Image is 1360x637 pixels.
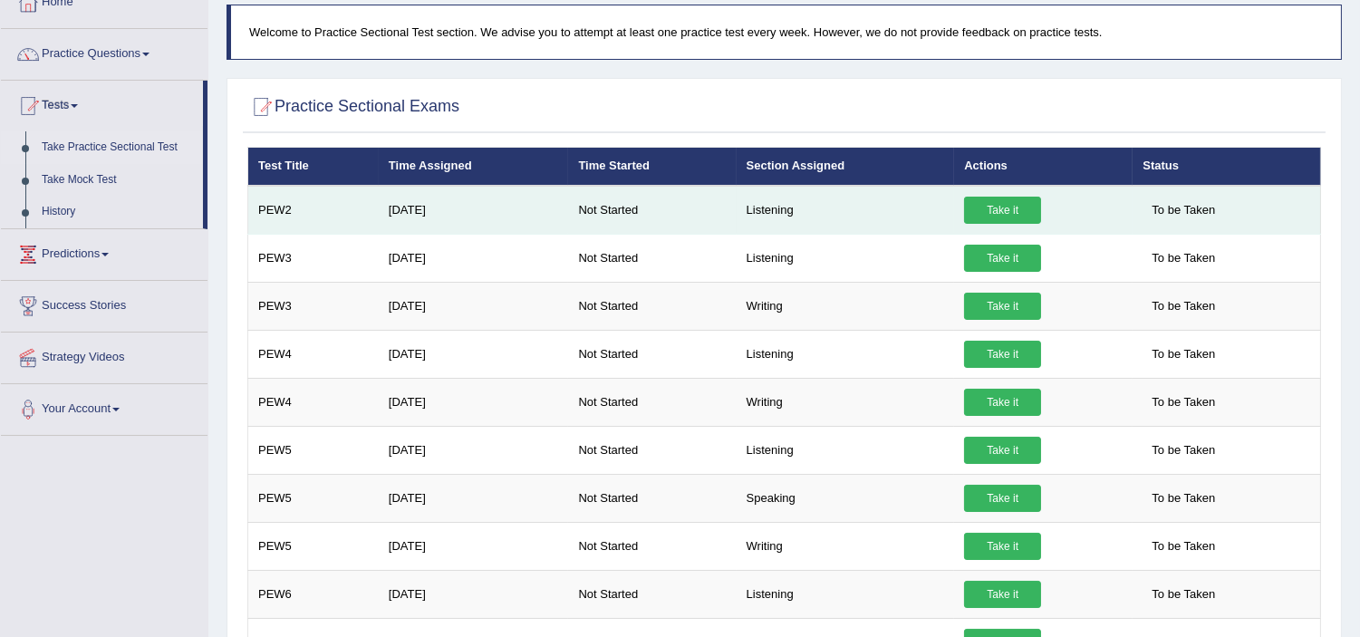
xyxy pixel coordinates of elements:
td: [DATE] [379,186,569,235]
td: PEW5 [248,426,379,474]
td: Not Started [568,234,736,282]
td: Writing [737,378,955,426]
a: Take Mock Test [34,164,203,197]
span: To be Taken [1143,341,1224,368]
td: Writing [737,522,955,570]
span: To be Taken [1143,389,1224,416]
td: Not Started [568,378,736,426]
td: Listening [737,234,955,282]
td: Listening [737,330,955,378]
a: Take it [964,581,1041,608]
a: Take it [964,485,1041,512]
a: Predictions [1,229,207,275]
td: Not Started [568,474,736,522]
a: Take Practice Sectional Test [34,131,203,164]
td: Not Started [568,330,736,378]
th: Section Assigned [737,148,955,186]
a: Practice Questions [1,29,207,74]
a: Take it [964,437,1041,464]
td: PEW5 [248,522,379,570]
td: [DATE] [379,426,569,474]
td: PEW6 [248,570,379,618]
th: Test Title [248,148,379,186]
td: [DATE] [379,474,569,522]
span: To be Taken [1143,437,1224,464]
th: Time Started [568,148,736,186]
td: Not Started [568,186,736,235]
td: PEW2 [248,186,379,235]
td: [DATE] [379,282,569,330]
td: [DATE] [379,234,569,282]
a: Tests [1,81,203,126]
h2: Practice Sectional Exams [247,93,459,121]
td: [DATE] [379,570,569,618]
td: Not Started [568,570,736,618]
td: PEW5 [248,474,379,522]
span: To be Taken [1143,245,1224,272]
td: PEW3 [248,282,379,330]
span: To be Taken [1143,485,1224,512]
td: Speaking [737,474,955,522]
td: Not Started [568,426,736,474]
td: [DATE] [379,522,569,570]
a: History [34,196,203,228]
td: Listening [737,426,955,474]
td: Not Started [568,522,736,570]
a: Your Account [1,384,207,429]
th: Status [1133,148,1320,186]
a: Take it [964,197,1041,224]
td: Listening [737,186,955,235]
td: PEW3 [248,234,379,282]
td: [DATE] [379,378,569,426]
span: To be Taken [1143,533,1224,560]
a: Take it [964,293,1041,320]
a: Take it [964,389,1041,416]
span: To be Taken [1143,197,1224,224]
th: Actions [954,148,1133,186]
td: PEW4 [248,378,379,426]
td: Writing [737,282,955,330]
a: Take it [964,341,1041,368]
th: Time Assigned [379,148,569,186]
a: Take it [964,533,1041,560]
p: Welcome to Practice Sectional Test section. We advise you to attempt at least one practice test e... [249,24,1323,41]
a: Strategy Videos [1,333,207,378]
td: [DATE] [379,330,569,378]
td: Listening [737,570,955,618]
a: Take it [964,245,1041,272]
a: Success Stories [1,281,207,326]
span: To be Taken [1143,581,1224,608]
span: To be Taken [1143,293,1224,320]
td: Not Started [568,282,736,330]
td: PEW4 [248,330,379,378]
